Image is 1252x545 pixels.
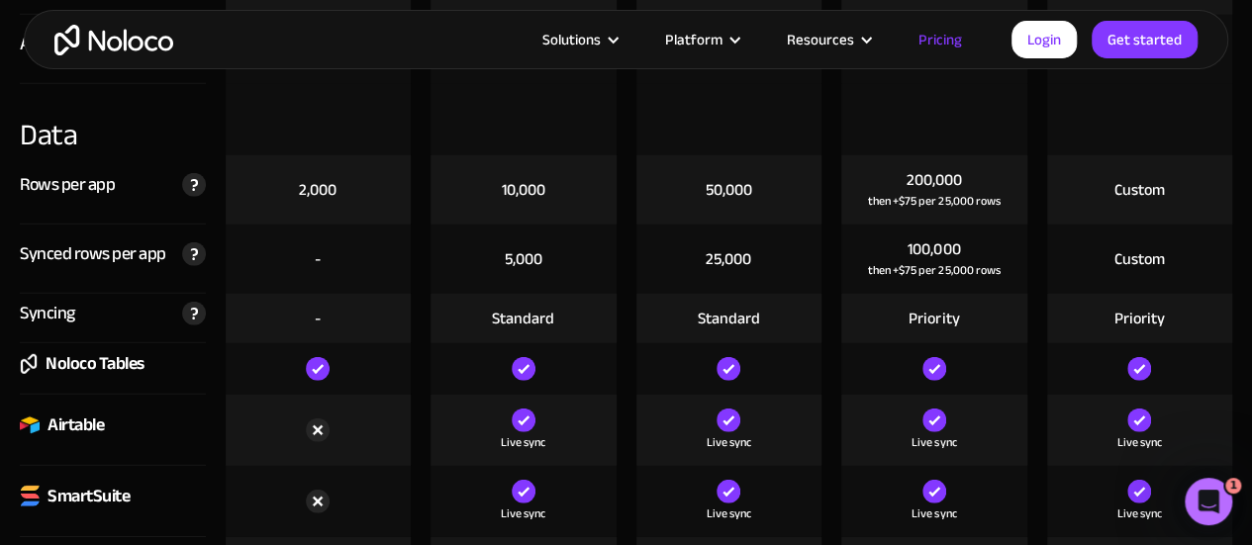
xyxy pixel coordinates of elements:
[1114,308,1165,329] div: Priority
[20,84,206,155] div: Data
[492,308,554,329] div: Standard
[315,308,321,329] div: -
[912,503,956,523] div: Live sync
[706,179,752,201] div: 50,000
[912,432,956,452] div: Live sync
[1117,503,1162,523] div: Live sync
[299,179,337,201] div: 2,000
[48,482,130,511] div: SmartSuite
[707,432,751,452] div: Live sync
[20,299,75,328] div: Syncing
[1011,21,1077,58] a: Login
[46,349,144,379] div: Noloco Tables
[20,170,115,200] div: Rows per app
[868,191,1000,211] div: then +$75 per 25,000 rows
[1114,248,1165,270] div: Custom
[542,27,601,52] div: Solutions
[1117,432,1162,452] div: Live sync
[501,503,545,523] div: Live sync
[706,248,751,270] div: 25,000
[762,27,894,52] div: Resources
[518,27,640,52] div: Solutions
[909,308,959,329] div: Priority
[502,179,545,201] div: 10,000
[20,239,166,269] div: Synced rows per app
[868,260,1000,280] div: then +$75 per 25,000 rows
[315,248,321,270] div: -
[54,25,173,55] a: home
[1114,179,1165,201] div: Custom
[501,432,545,452] div: Live sync
[640,27,762,52] div: Platform
[1092,21,1198,58] a: Get started
[505,248,542,270] div: 5,000
[1225,478,1241,494] span: 1
[698,308,760,329] div: Standard
[48,410,104,440] div: Airtable
[907,169,962,191] div: 200,000
[908,238,960,260] div: 100,000
[1185,478,1232,525] iframe: Intercom live chat
[707,503,751,523] div: Live sync
[894,27,987,52] a: Pricing
[665,27,722,52] div: Platform
[787,27,854,52] div: Resources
